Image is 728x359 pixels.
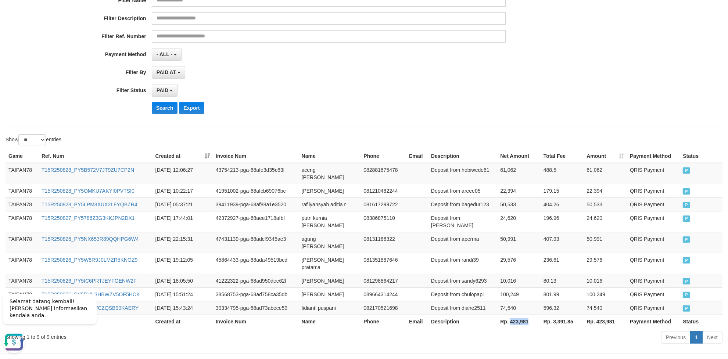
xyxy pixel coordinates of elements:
[153,163,213,184] td: [DATE] 12:06:27
[497,274,541,287] td: 10,016
[299,287,361,301] td: [PERSON_NAME]
[6,184,39,197] td: TAIPAN78
[661,331,691,344] a: Previous
[299,274,361,287] td: [PERSON_NAME]
[497,184,541,197] td: 22,394
[361,232,406,253] td: 08131186322
[42,236,139,242] a: T15R250826_PY5NX653R89QQHPG6W4
[627,274,680,287] td: QRIS Payment
[213,197,299,211] td: 39411939-pga-68af88a1e3520
[153,315,213,328] th: Created at
[428,253,497,274] td: Deposit from randi39
[683,305,690,312] span: PAID
[213,163,299,184] td: 43754213-pga-68afe3d35c63f
[42,278,137,284] a: T15R250826_PY5IC6PRTJEYFGENW2F
[6,211,39,232] td: TAIPAN78
[428,287,497,301] td: Deposit from chulopapi
[584,301,627,315] td: 74,540
[584,253,627,274] td: 29,576
[541,287,584,301] td: 801.99
[299,232,361,253] td: agung [PERSON_NAME]
[3,44,25,66] button: Open LiveChat chat widget
[153,149,213,163] th: Created at: activate to sort column ascending
[361,184,406,197] td: 081210482244
[157,87,168,93] span: PAID
[428,315,497,328] th: Description
[541,232,584,253] td: 407.93
[497,197,541,211] td: 50,533
[213,149,299,163] th: Invoice Num
[497,301,541,315] td: 74,540
[584,197,627,211] td: 50,533
[541,197,584,211] td: 404.26
[152,66,185,79] button: PAID AT
[683,292,690,298] span: PAID
[584,232,627,253] td: 50,991
[627,253,680,274] td: QRIS Payment
[584,315,627,328] th: Rp. 423,981
[541,211,584,232] td: 196.96
[428,184,497,197] td: Deposit from areee05
[627,184,680,197] td: QRIS Payment
[299,315,361,328] th: Name
[683,215,690,222] span: PAID
[361,149,406,163] th: Phone
[6,134,61,145] label: Show entries
[497,253,541,274] td: 29,576
[361,315,406,328] th: Phone
[627,287,680,301] td: QRIS Payment
[497,315,541,328] th: Rp. 423,981
[428,301,497,315] td: Deposit from diane2511
[497,149,541,163] th: Net Amount
[179,102,204,114] button: Export
[683,167,690,174] span: PAID
[299,184,361,197] td: [PERSON_NAME]
[541,315,584,328] th: Rp. 3,391.85
[152,102,178,114] button: Search
[627,232,680,253] td: QRIS Payment
[153,274,213,287] td: [DATE] 18:05:50
[683,257,690,264] span: PAID
[153,184,213,197] td: [DATE] 10:22:17
[213,184,299,197] td: 41951002-pga-68afcb69076bc
[428,197,497,211] td: Deposit from bagedur123
[39,149,153,163] th: Ref. Num
[497,211,541,232] td: 24,620
[153,301,213,315] td: [DATE] 15:43:24
[680,315,722,328] th: Status
[42,188,135,194] a: T15R250828_PY5OMKU7AKYI0PVTSI0
[627,163,680,184] td: QRIS Payment
[702,331,722,344] a: Next
[584,149,627,163] th: Amount: activate to sort column ascending
[152,84,177,97] button: PAID
[299,253,361,274] td: [PERSON_NAME] pratama
[683,278,690,284] span: PAID
[541,149,584,163] th: Total Fee
[299,163,361,184] td: aceng [PERSON_NAME]
[42,167,134,173] a: T15R250828_PY5B572V7JT9ZU7CP2N
[299,301,361,315] td: fidianti puspani
[153,197,213,211] td: [DATE] 05:37:21
[497,232,541,253] td: 50,991
[541,253,584,274] td: 236.61
[6,232,39,253] td: TAIPAN78
[213,253,299,274] td: 45864433-pga-68ada49519bcd
[627,149,680,163] th: Payment Method
[584,211,627,232] td: 24,620
[361,197,406,211] td: 081617299722
[153,211,213,232] td: [DATE] 17:44:01
[42,215,135,221] a: T15R250827_PY5786Z3G3KKJPN2DX1
[299,149,361,163] th: Name
[152,48,182,61] button: - ALL -
[627,197,680,211] td: QRIS Payment
[680,149,722,163] th: Status
[42,202,137,207] a: T15R250828_PY5LPM8XUX2LFYQBZR4
[6,149,39,163] th: Game
[584,287,627,301] td: 100,249
[361,253,406,274] td: 081351887646
[361,274,406,287] td: 081298864217
[683,236,690,243] span: PAID
[361,211,406,232] td: 08386875110
[683,188,690,195] span: PAID
[153,287,213,301] td: [DATE] 15:51:24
